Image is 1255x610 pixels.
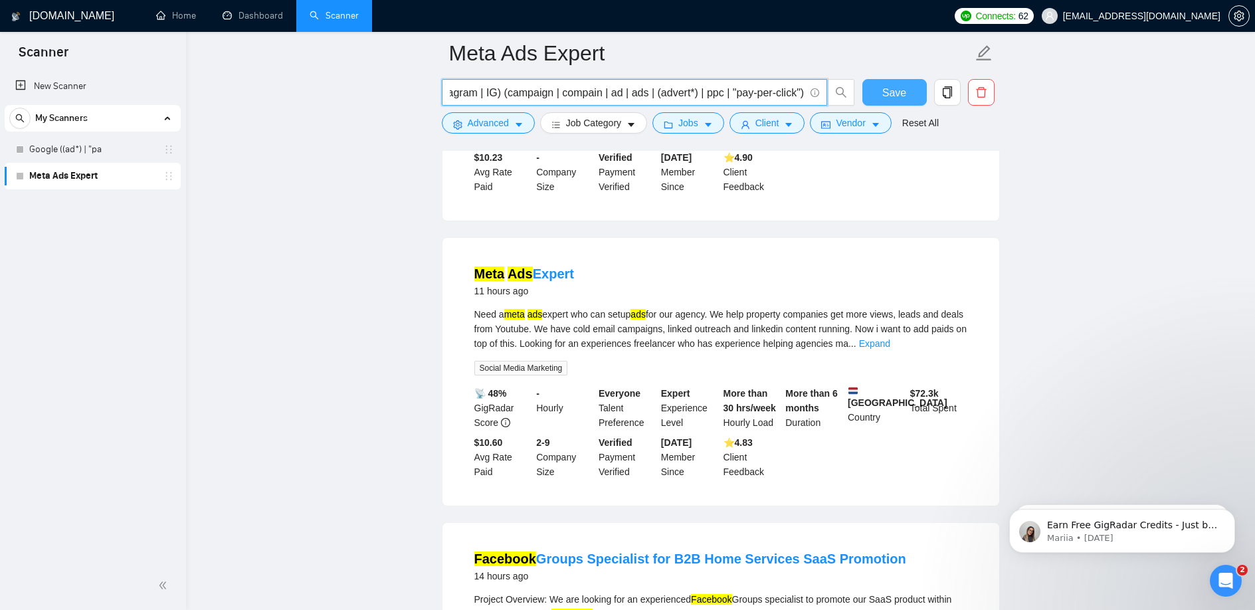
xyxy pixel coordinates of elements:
button: copy [934,79,961,106]
div: Country [845,386,908,430]
iframe: Intercom live chat [1210,565,1242,597]
img: logo [11,6,21,27]
div: Avg Rate Paid [472,150,534,194]
div: Duration [783,386,845,430]
span: bars [551,120,561,130]
span: search [10,114,30,123]
span: Advanced [468,116,509,130]
mark: Meta [474,266,505,281]
b: ⭐️ 4.83 [724,437,753,448]
b: $10.60 [474,437,503,448]
span: Jobs [678,116,698,130]
b: - [536,152,539,163]
li: New Scanner [5,73,181,100]
button: idcardVendorcaret-down [810,112,891,134]
span: copy [935,86,960,98]
div: Company Size [533,435,596,479]
span: caret-down [704,120,713,130]
span: idcard [821,120,830,130]
mark: Ads [508,266,533,281]
span: edit [975,45,993,62]
div: Company Size [533,150,596,194]
b: - [536,388,539,399]
span: Scanner [8,43,79,70]
button: Save [862,79,927,106]
b: [GEOGRAPHIC_DATA] [848,386,947,408]
b: More than 30 hrs/week [724,388,776,413]
span: Job Category [566,116,621,130]
span: setting [1229,11,1249,21]
span: 62 [1018,9,1028,23]
span: double-left [158,579,171,592]
a: Expand [859,338,890,349]
span: Vendor [836,116,865,130]
b: 2-9 [536,437,549,448]
b: [DATE] [661,437,692,448]
button: search [9,108,31,129]
span: delete [969,86,994,98]
span: user [1045,11,1054,21]
a: setting [1228,11,1250,21]
div: Member Since [658,435,721,479]
div: 14 hours ago [474,568,906,584]
a: dashboardDashboard [223,10,283,21]
mark: Facebook [691,594,731,605]
span: 2 [1237,565,1248,575]
span: folder [664,120,673,130]
div: Hourly [533,386,596,430]
b: $10.23 [474,152,503,163]
b: 📡 48% [474,388,507,399]
div: Client Feedback [721,150,783,194]
span: caret-down [627,120,636,130]
b: Verified [599,152,632,163]
b: ⭐️ 4.90 [724,152,753,163]
span: setting [453,120,462,130]
a: searchScanner [310,10,359,21]
span: Save [882,84,906,101]
b: Expert [661,388,690,399]
span: caret-down [871,120,880,130]
img: 🇳🇱 [848,386,858,395]
mark: ads [630,309,646,320]
mark: meta [504,309,525,320]
span: info-circle [811,88,819,97]
b: $ 72.3k [910,388,939,399]
a: homeHome [156,10,196,21]
span: holder [163,171,174,181]
button: userClientcaret-down [729,112,805,134]
input: Scanner name... [449,37,973,70]
button: delete [968,79,995,106]
a: Google ((ad*) | "pa [29,136,155,163]
mark: Facebook [474,552,536,566]
input: Search Freelance Jobs... [450,84,805,101]
div: Hourly Load [721,386,783,430]
mark: ads [528,309,543,320]
span: caret-down [514,120,524,130]
img: upwork-logo.png [961,11,971,21]
span: user [741,120,750,130]
div: Payment Verified [596,435,658,479]
span: holder [163,144,174,155]
button: search [828,79,854,106]
div: GigRadar Score [472,386,534,430]
span: info-circle [501,418,510,427]
a: FacebookGroups Specialist for B2B Home Services SaaS Promotion [474,552,906,566]
span: search [828,86,854,98]
button: folderJobscaret-down [652,112,724,134]
span: Connects: [975,9,1015,23]
span: My Scanners [35,105,88,132]
div: Need a expert who can setup for our agency. We help property companies get more views, leads and ... [474,307,967,351]
b: [DATE] [661,152,692,163]
span: Social Media Marketing [474,361,568,375]
div: Avg Rate Paid [472,435,534,479]
span: ... [848,338,856,349]
a: New Scanner [15,73,170,100]
b: Everyone [599,388,640,399]
li: My Scanners [5,105,181,189]
button: setting [1228,5,1250,27]
b: Verified [599,437,632,448]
